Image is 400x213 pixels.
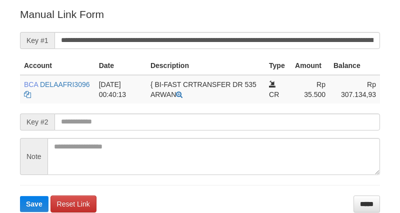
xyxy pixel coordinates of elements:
[291,75,329,103] td: Rp 35.500
[20,196,48,212] button: Save
[269,90,279,98] span: CR
[329,56,380,75] th: Balance
[50,195,96,212] a: Reset Link
[265,56,291,75] th: Type
[20,7,380,21] p: Manual Link Form
[26,200,42,208] span: Save
[146,75,265,103] td: { BI-FAST CRTRANSFER DR 535 ARWAN
[329,75,380,103] td: Rp 307.134,93
[95,75,146,103] td: [DATE] 00:40:13
[20,113,54,130] span: Key #2
[24,90,31,98] a: Copy DELAAFRI3096 to clipboard
[146,56,265,75] th: Description
[20,56,95,75] th: Account
[20,138,47,175] span: Note
[40,80,90,88] a: DELAAFRI3096
[20,32,54,49] span: Key #1
[291,56,329,75] th: Amount
[57,200,90,208] span: Reset Link
[24,80,38,88] span: BCA
[95,56,146,75] th: Date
